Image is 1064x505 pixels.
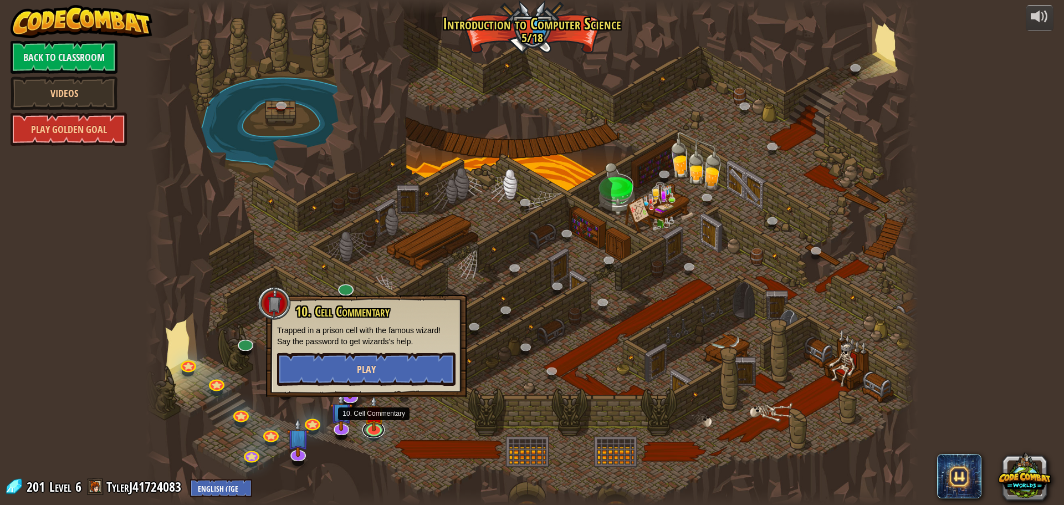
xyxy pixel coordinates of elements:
[277,353,456,386] button: Play
[27,478,48,496] span: 201
[295,302,390,321] span: 10. Cell Commentary
[11,5,152,38] img: CodeCombat - Learn how to code by playing a game
[357,363,376,376] span: Play
[364,396,384,431] img: level-banner-unstarted.png
[11,113,127,146] a: Play Golden Goal
[75,478,81,496] span: 6
[330,392,353,431] img: level-banner-unstarted-subscriber.png
[1026,5,1053,31] button: Adjust volume
[11,76,117,110] a: Videos
[106,478,185,496] a: TylerJ41724083
[11,40,117,74] a: Back to Classroom
[287,419,310,457] img: level-banner-unstarted-subscriber.png
[277,325,456,347] p: Trapped in a prison cell with the famous wizard! Say the password to get wizards's help.
[49,478,71,496] span: Level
